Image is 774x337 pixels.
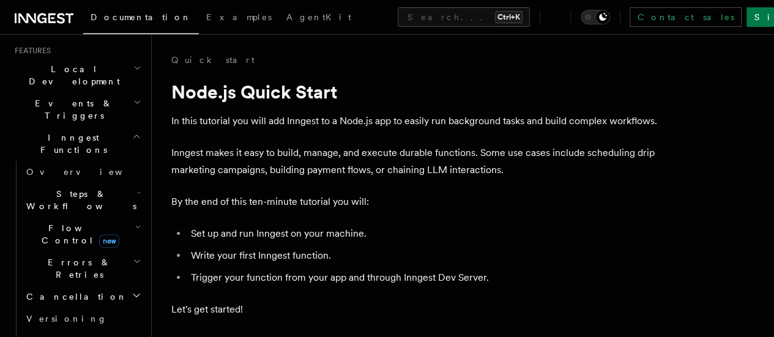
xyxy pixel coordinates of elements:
span: Inngest Functions [10,131,132,156]
span: Steps & Workflows [21,188,136,212]
span: Events & Triggers [10,97,133,122]
a: Contact sales [630,7,742,27]
span: Examples [206,12,272,22]
button: Toggle dark mode [581,10,610,24]
li: Write your first Inngest function. [187,247,661,264]
a: Documentation [83,4,199,34]
li: Set up and run Inngest on your machine. [187,225,661,242]
p: By the end of this ten-minute tutorial you will: [171,193,661,210]
a: Examples [199,4,279,33]
span: Errors & Retries [21,256,133,281]
p: Let's get started! [171,301,661,318]
button: Steps & Workflows [21,183,144,217]
span: Versioning [26,314,107,324]
span: Features [10,46,51,56]
p: In this tutorial you will add Inngest to a Node.js app to easily run background tasks and build c... [171,113,661,130]
span: AgentKit [286,12,351,22]
span: Local Development [10,63,133,87]
a: Overview [21,161,144,183]
kbd: Ctrl+K [495,11,523,23]
p: Inngest makes it easy to build, manage, and execute durable functions. Some use cases include sch... [171,144,661,179]
button: Local Development [10,58,144,92]
span: Documentation [91,12,192,22]
button: Events & Triggers [10,92,144,127]
span: new [99,234,119,248]
span: Overview [26,167,152,177]
span: Cancellation [21,291,127,303]
button: Flow Controlnew [21,217,144,251]
a: Quick start [171,54,255,66]
button: Errors & Retries [21,251,144,286]
a: Versioning [21,308,144,330]
h1: Node.js Quick Start [171,81,661,103]
a: AgentKit [279,4,359,33]
button: Inngest Functions [10,127,144,161]
span: Flow Control [21,222,135,246]
button: Search...Ctrl+K [398,7,530,27]
button: Cancellation [21,286,144,308]
li: Trigger your function from your app and through Inngest Dev Server. [187,269,661,286]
